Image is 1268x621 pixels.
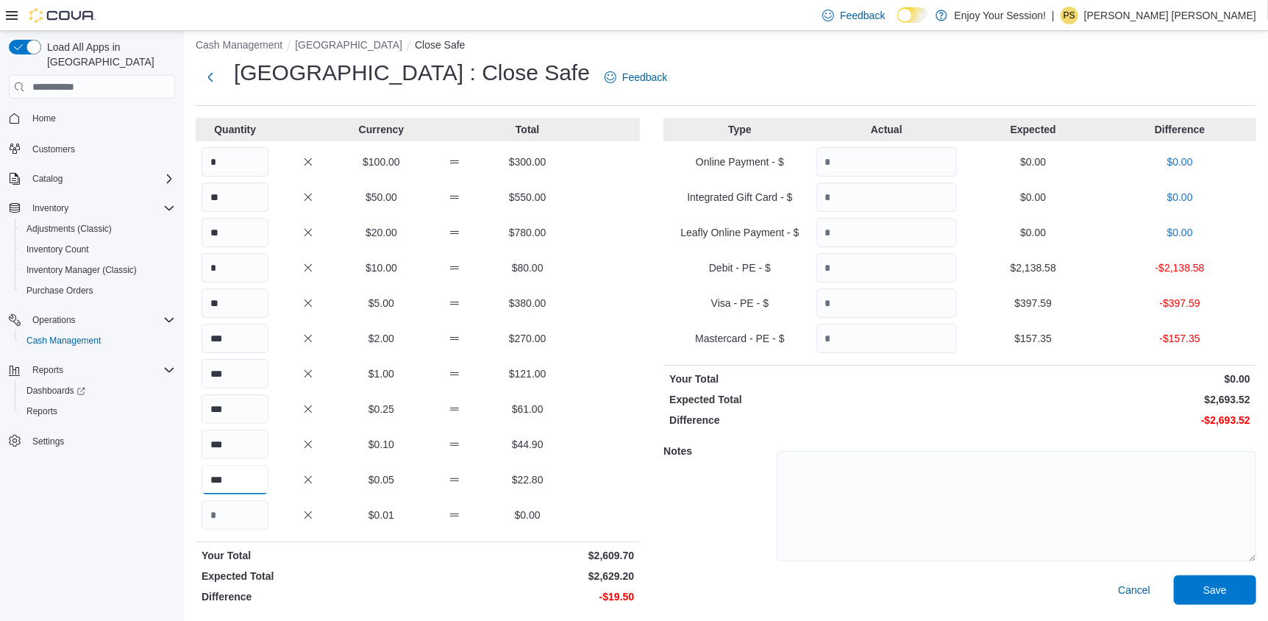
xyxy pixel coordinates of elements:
button: Reports [15,401,181,422]
a: Feedback [599,63,673,92]
span: Feedback [622,70,667,85]
span: Home [32,113,56,124]
span: Settings [32,436,64,447]
a: Adjustments (Classic) [21,220,118,238]
a: Dashboards [15,380,181,401]
span: Inventory [26,199,175,217]
input: Dark Mode [897,7,928,23]
button: Purchase Orders [15,280,181,301]
p: $2,693.52 [963,392,1250,407]
p: $0.00 [963,225,1103,240]
span: Inventory [32,202,68,214]
p: $44.90 [494,437,561,452]
button: Settings [3,430,181,452]
p: -$19.50 [421,589,634,604]
span: Settings [26,432,175,450]
input: Quantity [202,288,268,318]
p: $50.00 [348,190,415,205]
span: Dashboards [21,382,175,400]
p: $0.00 [1110,225,1250,240]
button: Inventory [3,198,181,219]
p: Mastercard - PE - $ [669,331,810,346]
a: Inventory Manager (Classic) [21,261,143,279]
span: Customers [26,139,175,157]
span: Inventory Count [21,241,175,258]
nav: Complex example [9,102,175,490]
span: Adjustments (Classic) [21,220,175,238]
input: Quantity [202,147,268,177]
p: | [1052,7,1055,24]
p: $121.00 [494,366,561,381]
p: Type [669,122,810,137]
div: Prithvi Shikhar [1061,7,1078,24]
span: Operations [26,311,175,329]
p: $0.00 [1110,190,1250,205]
h1: [GEOGRAPHIC_DATA] : Close Safe [234,58,590,88]
p: -$2,138.58 [1110,260,1250,275]
input: Quantity [202,465,268,494]
input: Quantity [816,218,957,247]
span: PS [1064,7,1075,24]
a: Cash Management [21,332,107,349]
button: Reports [26,361,69,379]
p: $2.00 [348,331,415,346]
p: $20.00 [348,225,415,240]
span: Purchase Orders [21,282,175,299]
input: Quantity [202,500,268,530]
span: Inventory Count [26,244,89,255]
a: Reports [21,402,63,420]
span: Reports [32,364,63,376]
input: Quantity [202,359,268,388]
img: Cova [29,8,96,23]
button: Customers [3,138,181,159]
a: Customers [26,141,81,158]
span: Cash Management [21,332,175,349]
button: Operations [26,311,82,329]
p: $0.00 [963,372,1250,386]
p: -$157.35 [1110,331,1250,346]
button: Cash Management [15,330,181,351]
span: Cancel [1118,583,1150,597]
button: Next [196,63,225,92]
p: $61.00 [494,402,561,416]
span: Reports [26,361,175,379]
p: $0.00 [963,190,1103,205]
button: Catalog [3,168,181,189]
p: $780.00 [494,225,561,240]
p: Expected Total [669,392,957,407]
p: Enjoy Your Session! [955,7,1047,24]
h5: Notes [663,436,774,466]
span: Purchase Orders [26,285,93,297]
p: $397.59 [963,296,1103,310]
span: Cash Management [26,335,101,347]
span: Catalog [26,170,175,188]
a: Feedback [816,1,891,30]
button: Save [1174,575,1256,605]
p: Online Payment - $ [669,155,810,169]
span: Reports [26,405,57,417]
p: $0.25 [348,402,415,416]
p: $270.00 [494,331,561,346]
span: Feedback [840,8,885,23]
p: Difference [202,589,415,604]
p: -$2,693.52 [963,413,1250,427]
span: Dashboards [26,385,85,397]
p: $2,629.20 [421,569,634,583]
button: Reports [3,360,181,380]
button: Cash Management [196,39,282,51]
a: Home [26,110,62,127]
input: Quantity [202,218,268,247]
p: $22.80 [494,472,561,487]
p: $2,609.70 [421,548,634,563]
input: Quantity [816,253,957,283]
p: $0.10 [348,437,415,452]
a: Inventory Count [21,241,95,258]
p: $0.01 [348,508,415,522]
button: Inventory Manager (Classic) [15,260,181,280]
span: Home [26,109,175,127]
span: Save [1203,583,1227,597]
p: Integrated Gift Card - $ [669,190,810,205]
button: Operations [3,310,181,330]
p: $0.05 [348,472,415,487]
input: Quantity [202,182,268,212]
